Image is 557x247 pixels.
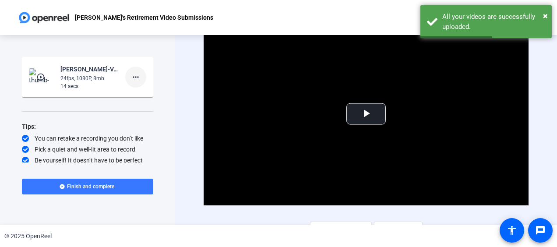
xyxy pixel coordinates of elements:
[204,23,528,205] div: Video Player
[18,9,71,26] img: OpenReel logo
[310,222,372,237] button: Record new video
[381,221,416,238] span: Retake video
[374,222,423,237] button: Retake video
[60,64,119,74] div: [PERSON_NAME]-VA OCC [PERSON_NAME]-s Retirement Video-[PERSON_NAME]-s Retirement Video Submission...
[36,73,47,81] mat-icon: play_circle_outline
[317,221,365,238] span: Record new video
[29,68,55,86] img: thumb-nail
[4,232,52,241] div: © 2025 OpenReel
[535,225,546,236] mat-icon: message
[22,179,153,194] button: Finish and complete
[22,156,153,165] div: Be yourself! It doesn’t have to be perfect
[60,82,119,90] div: 14 secs
[22,134,153,143] div: You can retake a recording you don’t like
[22,145,153,154] div: Pick a quiet and well-lit area to record
[67,183,114,190] span: Finish and complete
[346,103,386,125] button: Play Video
[507,225,517,236] mat-icon: accessibility
[75,12,213,23] p: [PERSON_NAME]'s Retirement Video Submissions
[442,12,545,32] div: All your videos are successfully uploaded.
[543,11,548,21] span: ×
[543,9,548,22] button: Close
[60,74,119,82] div: 24fps, 1080P, 8mb
[22,121,153,132] div: Tips:
[130,72,141,82] mat-icon: more_horiz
